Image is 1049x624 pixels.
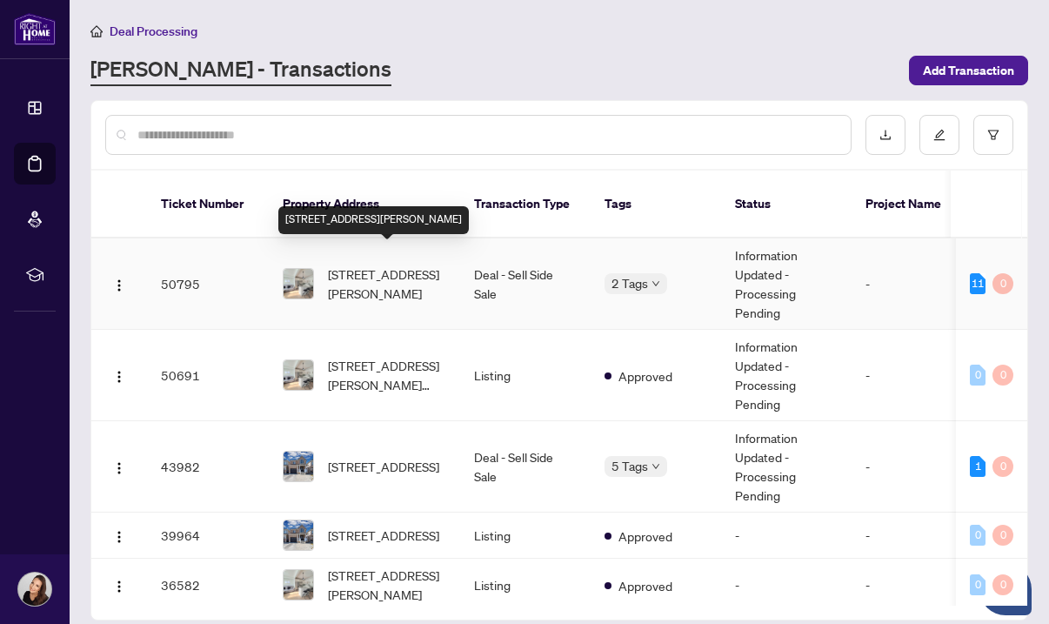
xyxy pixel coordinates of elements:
[970,273,986,294] div: 11
[973,115,1013,155] button: filter
[90,55,391,86] a: [PERSON_NAME] - Transactions
[284,452,313,481] img: thumbnail-img
[147,421,269,513] td: 43982
[970,456,986,477] div: 1
[992,273,1013,294] div: 0
[328,265,446,303] span: [STREET_ADDRESS][PERSON_NAME]
[460,421,591,513] td: Deal - Sell Side Sale
[618,576,672,595] span: Approved
[110,23,197,39] span: Deal Processing
[460,238,591,330] td: Deal - Sell Side Sale
[284,269,313,299] img: thumbnail-img
[933,129,945,141] span: edit
[105,270,133,298] button: Logo
[591,171,721,238] th: Tags
[147,330,269,421] td: 50691
[721,238,852,330] td: Information Updated - Processing Pending
[278,206,469,234] div: [STREET_ADDRESS][PERSON_NAME]
[992,456,1013,477] div: 0
[970,365,986,386] div: 0
[147,238,269,330] td: 50795
[721,330,852,421] td: Information Updated - Processing Pending
[18,573,51,606] img: Profile Icon
[112,278,126,292] img: Logo
[852,330,956,421] td: -
[919,115,959,155] button: edit
[328,457,439,476] span: [STREET_ADDRESS]
[328,526,439,545] span: [STREET_ADDRESS]
[852,238,956,330] td: -
[460,513,591,559] td: Listing
[460,330,591,421] td: Listing
[865,115,905,155] button: download
[14,13,56,45] img: logo
[105,453,133,480] button: Logo
[651,462,660,471] span: down
[992,574,1013,595] div: 0
[328,356,446,394] span: [STREET_ADDRESS][PERSON_NAME][PERSON_NAME]
[105,521,133,549] button: Logo
[721,421,852,513] td: Information Updated - Processing Pending
[852,421,956,513] td: -
[970,525,986,546] div: 0
[90,25,103,37] span: home
[992,365,1013,386] div: 0
[721,171,852,238] th: Status
[618,366,672,386] span: Approved
[651,279,660,288] span: down
[987,129,999,141] span: filter
[284,570,313,600] img: thumbnail-img
[328,566,446,604] span: [STREET_ADDRESS][PERSON_NAME]
[105,571,133,599] button: Logo
[852,171,956,238] th: Project Name
[611,456,648,476] span: 5 Tags
[284,520,313,550] img: thumbnail-img
[852,559,956,612] td: -
[112,580,126,594] img: Logo
[112,530,126,544] img: Logo
[992,525,1013,546] div: 0
[105,361,133,389] button: Logo
[112,461,126,475] img: Logo
[852,513,956,559] td: -
[112,370,126,384] img: Logo
[147,513,269,559] td: 39964
[147,171,269,238] th: Ticket Number
[909,56,1028,85] button: Add Transaction
[460,559,591,612] td: Listing
[970,574,986,595] div: 0
[611,273,648,293] span: 2 Tags
[147,559,269,612] td: 36582
[923,57,1014,84] span: Add Transaction
[460,171,591,238] th: Transaction Type
[618,527,672,546] span: Approved
[879,129,892,141] span: download
[721,559,852,612] td: -
[284,360,313,390] img: thumbnail-img
[269,171,460,238] th: Property Address
[721,513,852,559] td: -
